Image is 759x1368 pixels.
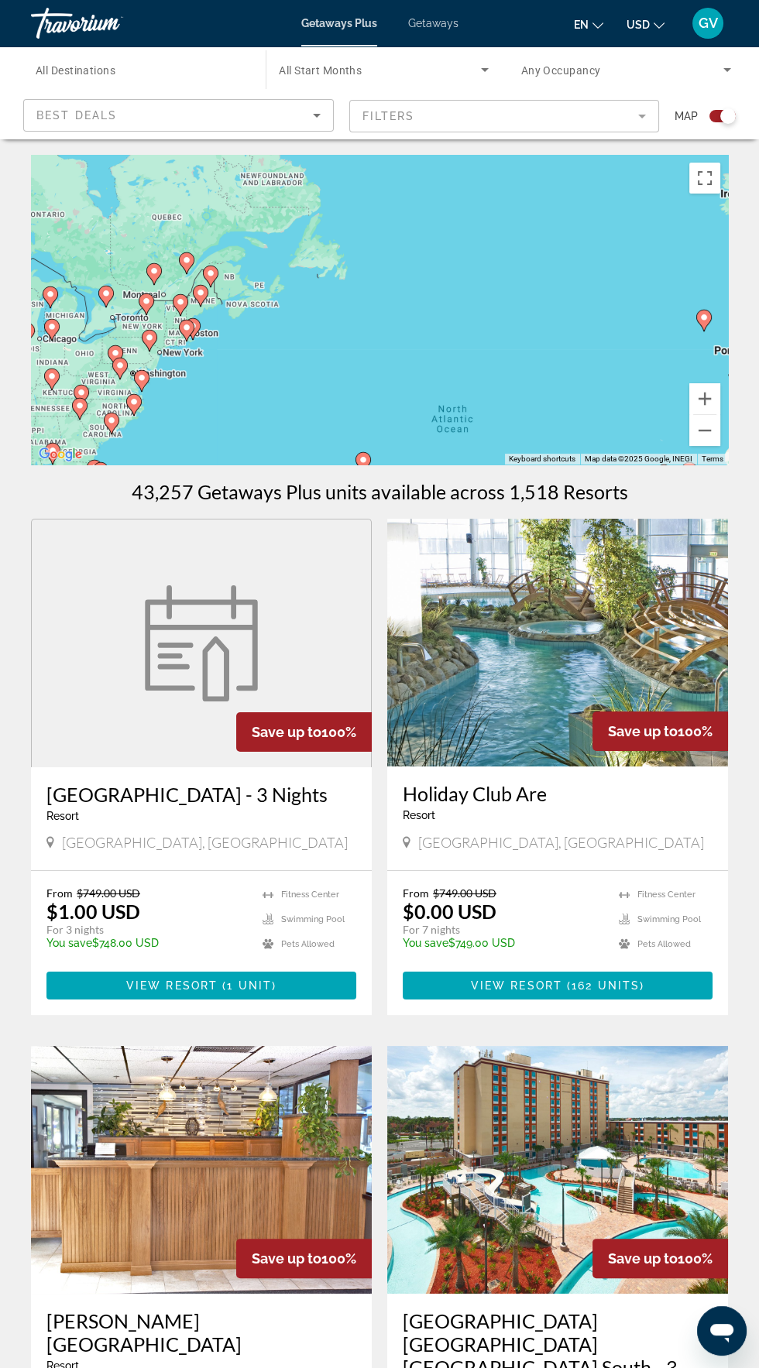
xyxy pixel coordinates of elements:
span: Save up to [608,1250,678,1267]
img: Google [35,444,86,465]
span: Swimming Pool [281,914,345,924]
span: Pets Allowed [281,939,335,949]
a: Getaways Plus [301,17,377,29]
a: Holiday Club Are [403,782,713,805]
span: Save up to [252,724,321,740]
a: Travorium [31,3,186,43]
span: Resort [46,810,79,822]
span: [GEOGRAPHIC_DATA], [GEOGRAPHIC_DATA] [418,834,704,851]
p: $1.00 USD [46,900,140,923]
a: [PERSON_NAME][GEOGRAPHIC_DATA] [46,1309,356,1356]
button: User Menu [688,7,728,39]
a: Open this area in Google Maps (opens a new window) [35,444,86,465]
mat-select: Sort by [36,106,321,125]
span: View Resort [126,979,218,992]
span: Fitness Center [637,890,695,900]
span: ( ) [218,979,276,992]
img: RGF1E01X.jpg [387,1046,728,1294]
span: Save up to [252,1250,321,1267]
span: 1 unit [227,979,272,992]
span: en [574,19,589,31]
p: $0.00 USD [403,900,496,923]
a: [GEOGRAPHIC_DATA] - 3 Nights [46,783,356,806]
a: Getaways [408,17,458,29]
span: ( ) [562,979,644,992]
p: $749.00 USD [403,937,603,949]
iframe: Button to launch messaging window [697,1306,747,1356]
button: Keyboard shortcuts [509,454,575,465]
button: View Resort(162 units) [403,972,713,999]
span: Swimming Pool [637,914,701,924]
h1: 43,257 Getaways Plus units available across 1,518 Resorts [132,480,628,503]
span: Any Occupancy [521,64,601,77]
span: From [46,886,73,900]
a: Terms (opens in new tab) [702,454,723,463]
span: All Destinations [36,64,115,77]
button: Change language [574,13,603,36]
div: 100% [592,1239,728,1278]
span: USD [627,19,650,31]
span: 162 units [572,979,640,992]
button: Filter [349,99,660,133]
span: Resort [403,809,435,821]
p: For 3 nights [46,923,247,937]
span: Fitness Center [281,890,339,900]
span: Save up to [608,723,678,739]
span: Map [675,105,698,127]
span: You save [46,937,92,949]
button: Zoom in [689,383,720,414]
div: 100% [236,712,372,752]
p: $748.00 USD [46,937,247,949]
span: $749.00 USD [433,886,496,900]
img: 7791O01X.jpg [387,519,728,766]
p: For 7 nights [403,923,603,937]
span: GV [699,15,718,31]
img: week.svg [136,585,267,701]
img: A964O01X.jpg [31,1046,372,1294]
span: Map data ©2025 Google, INEGI [585,454,692,463]
button: Zoom out [689,415,720,446]
button: Toggle fullscreen view [689,163,720,194]
span: Pets Allowed [637,939,691,949]
span: $749.00 USD [77,886,140,900]
button: Change currency [627,13,665,36]
div: 100% [236,1239,372,1278]
span: All Start Months [279,64,362,77]
span: You save [403,937,448,949]
span: Best Deals [36,109,117,122]
span: From [403,886,429,900]
span: [GEOGRAPHIC_DATA], [GEOGRAPHIC_DATA] [62,834,348,851]
div: 100% [592,711,728,751]
span: View Resort [471,979,562,992]
button: View Resort(1 unit) [46,972,356,999]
